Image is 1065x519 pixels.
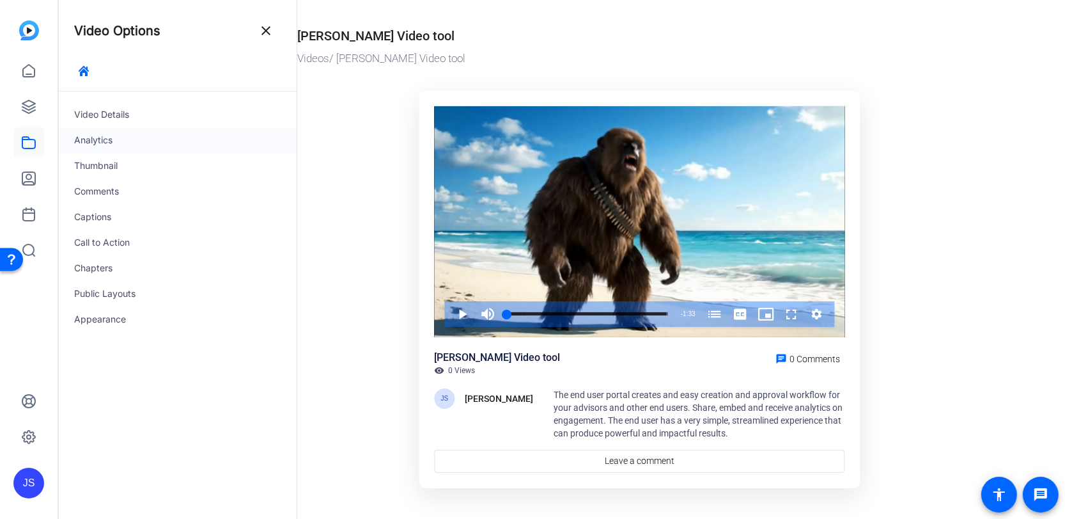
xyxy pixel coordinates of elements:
h4: Video Options [74,23,160,38]
div: [PERSON_NAME] Video tool [297,26,455,45]
mat-icon: visibility [435,365,445,376]
div: Analytics [59,127,297,153]
span: - [681,310,683,317]
div: Comments [59,179,297,204]
a: 0 Comments [770,350,845,365]
button: Picture-in-Picture [753,301,779,327]
div: / [PERSON_NAME] Video tool [297,51,976,67]
button: Mute [476,301,501,327]
mat-icon: accessibility [991,487,1007,502]
div: Appearance [59,307,297,332]
div: Public Layouts [59,281,297,307]
a: Videos [297,52,329,65]
span: The end user portal creates and easy creation and approval workflow for your advisors and other e... [554,390,843,438]
div: Call to Action [59,230,297,255]
span: Leave a comment [605,454,674,468]
mat-icon: chat [775,353,787,365]
button: Play [450,301,476,327]
a: Leave a comment [435,450,845,473]
img: blue-gradient.svg [19,20,39,40]
span: 0 Views [449,365,476,376]
div: Video Details [59,102,297,127]
span: 1:33 [683,310,695,317]
div: Chapters [59,255,297,281]
div: Captions [59,204,297,230]
mat-icon: message [1033,487,1048,502]
div: JS [435,388,455,409]
button: Chapters [702,301,727,327]
div: Video Player [435,106,845,337]
mat-icon: close [258,23,274,38]
div: Thumbnail [59,153,297,179]
div: Progress Bar [508,312,668,315]
button: Fullscreen [779,301,804,327]
div: [PERSON_NAME] Video tool [435,350,561,365]
button: Captions [727,301,753,327]
span: 0 Comments [789,354,840,364]
div: [PERSON_NAME] [465,391,534,406]
div: JS [13,468,44,499]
